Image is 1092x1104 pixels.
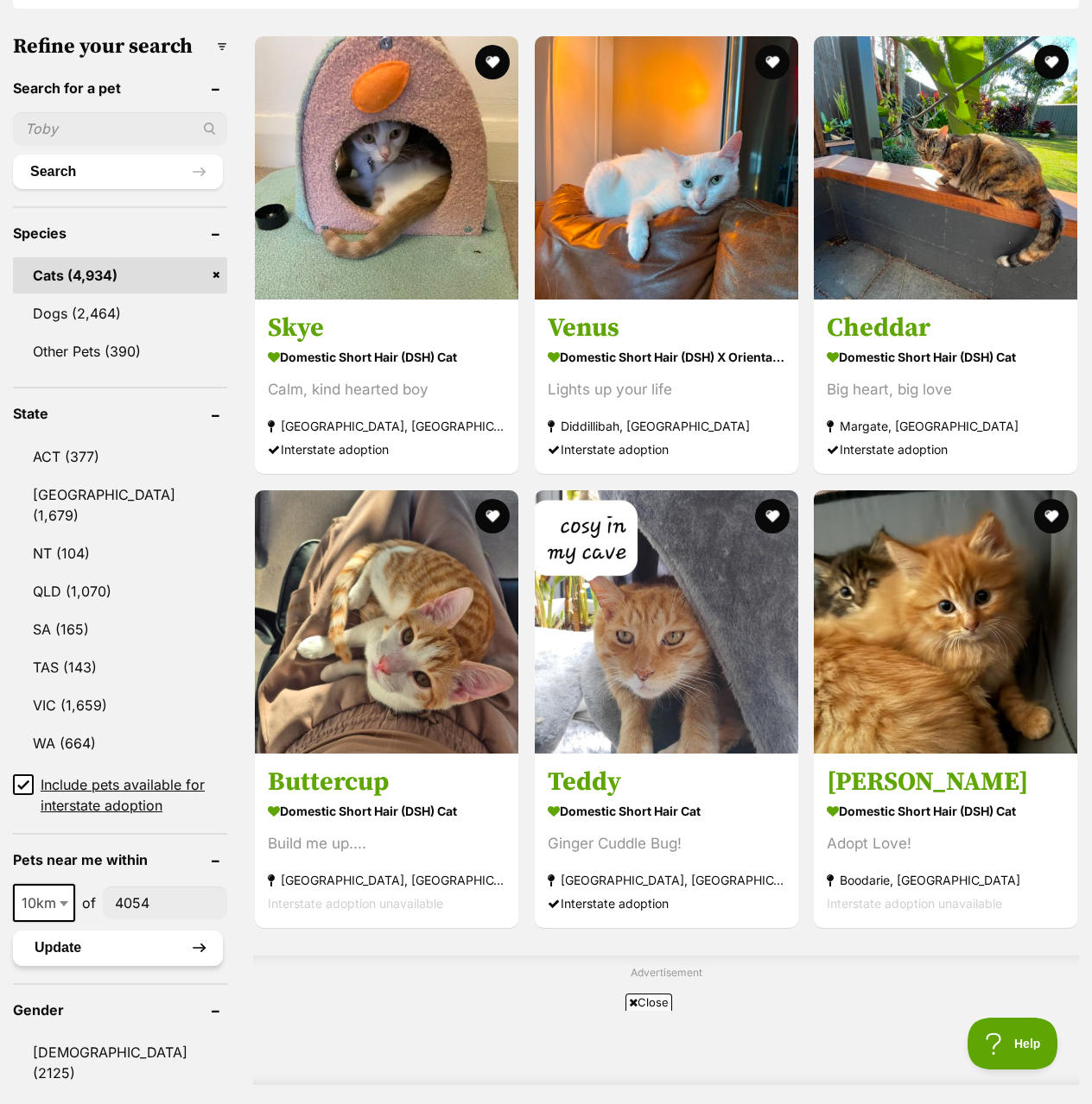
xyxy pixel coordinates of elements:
[41,774,227,816] span: Include pets available for interstate adoption
[13,649,227,685] a: TAS (143)
[827,868,1064,892] strong: Boodarie, [GEOGRAPHIC_DATA]
[475,45,510,79] button: favourite
[814,299,1077,474] a: Cheddar Domestic Short Hair (DSH) Cat Big heart, big love Margate, [GEOGRAPHIC_DATA] Interstate a...
[103,886,227,919] input: postcode
[255,490,518,754] img: Buttercup - Domestic Short Hair (DSH) Cat
[13,257,227,293] a: Cats (4,934)
[13,931,223,965] button: Update
[548,344,785,369] strong: Domestic Short Hair (DSH) x Oriental Shorthair Cat
[13,573,227,609] a: QLD (1,070)
[13,1034,227,1091] a: [DEMOGRAPHIC_DATA] (2125)
[827,414,1064,438] strong: Margate, [GEOGRAPHIC_DATA]
[827,798,1064,823] strong: Domestic Short Hair (DSH) Cat
[827,344,1064,369] strong: Domestic Short Hair (DSH) Cat
[535,753,798,928] a: Teddy Domestic Short Hair Cat Ginger Cuddle Bug! [GEOGRAPHIC_DATA], [GEOGRAPHIC_DATA] Interstate ...
[253,956,1079,1086] div: Advertisement
[15,891,73,915] span: 10km
[814,36,1077,300] img: Cheddar - Domestic Short Hair (DSH) Cat
[13,155,223,189] button: Search
[814,490,1077,754] img: Orson - Domestic Short Hair (DSH) Cat
[13,438,227,475] a: ACT (377)
[13,725,227,761] a: WA (664)
[827,766,1064,798] h3: [PERSON_NAME]
[827,378,1064,401] div: Big heart, big love
[255,753,518,928] a: Buttercup Domestic Short Hair (DSH) Cat Build me up.... [GEOGRAPHIC_DATA], [GEOGRAPHIC_DATA] Inte...
[268,344,505,369] strong: Domestic Short Hair (DSH) Cat
[827,438,1064,461] div: Interstate adoption
[535,299,798,474] a: Venus Domestic Short Hair (DSH) x Oriental Shorthair Cat Lights up your life Diddillibah, [GEOGRA...
[475,499,510,533] button: favourite
[13,333,227,369] a: Other Pets (390)
[268,868,505,892] strong: [GEOGRAPHIC_DATA], [GEOGRAPHIC_DATA]
[255,36,518,300] img: Skye - Domestic Short Hair (DSH) Cat
[268,766,505,798] h3: Buttercup
[268,312,505,344] h3: Skye
[268,832,505,855] div: Build me up....
[268,378,505,401] div: Calm, kind hearted boy
[827,312,1064,344] h3: Cheddar
[13,80,227,96] header: Search for a pet
[625,994,672,1011] span: Close
[232,1018,860,1095] iframe: Advertisement
[548,766,785,798] h3: Teddy
[535,490,798,754] img: Teddy - Domestic Short Hair Cat
[548,414,785,438] strong: Diddillibah, [GEOGRAPHIC_DATA]
[548,832,785,855] div: Ginger Cuddle Bug!
[548,892,785,915] div: Interstate adoption
[13,611,227,647] a: SA (165)
[13,1002,227,1018] header: Gender
[13,225,227,241] header: Species
[827,896,1002,911] span: Interstate adoption unavailable
[548,798,785,823] strong: Domestic Short Hair Cat
[13,406,227,421] header: State
[268,438,505,461] div: Interstate adoption
[754,45,789,79] button: favourite
[13,35,227,59] h3: Refine your search
[268,414,505,438] strong: [GEOGRAPHIC_DATA], [GEOGRAPHIC_DATA]
[13,535,227,571] a: NT (104)
[13,476,227,533] a: [GEOGRAPHIC_DATA] (1,679)
[548,868,785,892] strong: [GEOGRAPHIC_DATA], [GEOGRAPHIC_DATA]
[814,753,1077,928] a: [PERSON_NAME] Domestic Short Hair (DSH) Cat Adopt Love! Boodarie, [GEOGRAPHIC_DATA] Interstate ad...
[1034,45,1069,79] button: favourite
[13,112,227,145] input: Toby
[1034,499,1069,533] button: favourite
[268,798,505,823] strong: Domestic Short Hair (DSH) Cat
[82,893,96,913] span: of
[13,295,227,331] a: Dogs (2,464)
[13,852,227,867] header: Pets near me within
[535,36,798,300] img: Venus - Domestic Short Hair (DSH) x Oriental Shorthair Cat
[13,884,75,922] span: 10km
[13,774,227,816] a: Include pets available for interstate adoption
[548,438,785,461] div: Interstate adoption
[255,299,518,474] a: Skye Domestic Short Hair (DSH) Cat Calm, kind hearted boy [GEOGRAPHIC_DATA], [GEOGRAPHIC_DATA] In...
[968,1018,1057,1069] iframe: Help Scout Beacon - Open
[548,378,785,401] div: Lights up your life
[827,832,1064,855] div: Adopt Love!
[268,896,443,911] span: Interstate adoption unavailable
[754,499,789,533] button: favourite
[13,687,227,723] a: VIC (1,659)
[548,312,785,344] h3: Venus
